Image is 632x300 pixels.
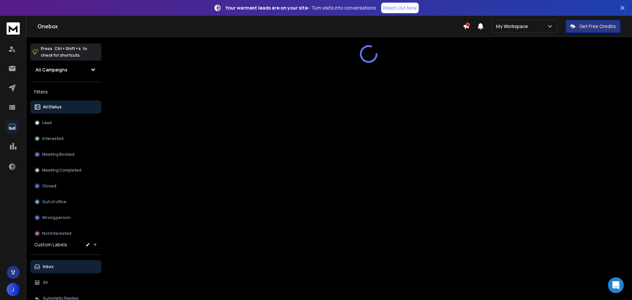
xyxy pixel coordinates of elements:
button: Lead [30,116,101,129]
p: Not Interested [42,231,71,236]
p: – Turn visits into conversations [225,5,376,11]
button: All Campaigns [30,63,101,76]
p: Reach Out Now [383,5,417,11]
button: J [7,283,20,296]
p: Closed [42,183,56,189]
p: Lead [42,120,52,125]
button: Wrong person [30,211,101,224]
p: Inbox [43,264,54,269]
button: Out of office [30,195,101,208]
a: Reach Out Now [381,3,419,13]
h1: All Campaigns [36,67,67,73]
button: Not Interested [30,227,101,240]
p: Wrong person [42,215,70,220]
p: My Workspace [496,23,531,30]
strong: Your warmest leads are on your site [225,5,308,11]
p: All [43,280,48,285]
p: Press to check for shortcuts. [41,45,87,59]
p: Interested [42,136,64,141]
button: Inbox [30,260,101,273]
h3: Custom Labels [34,241,67,248]
button: Interested [30,132,101,145]
button: Meeting Booked [30,148,101,161]
button: Get Free Credits [566,20,620,33]
h1: Onebox [38,22,463,30]
div: Open Intercom Messenger [608,277,624,293]
img: logo [7,22,20,35]
h3: Filters [30,87,101,96]
button: All [30,276,101,289]
p: Meeting Booked [42,152,74,157]
button: All Status [30,100,101,114]
p: Meeting Completed [42,168,81,173]
p: Out of office [42,199,66,205]
button: Meeting Completed [30,164,101,177]
button: Closed [30,179,101,193]
p: All Status [43,104,62,110]
p: Get Free Credits [579,23,616,30]
span: Ctrl + Shift + k [54,45,82,52]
